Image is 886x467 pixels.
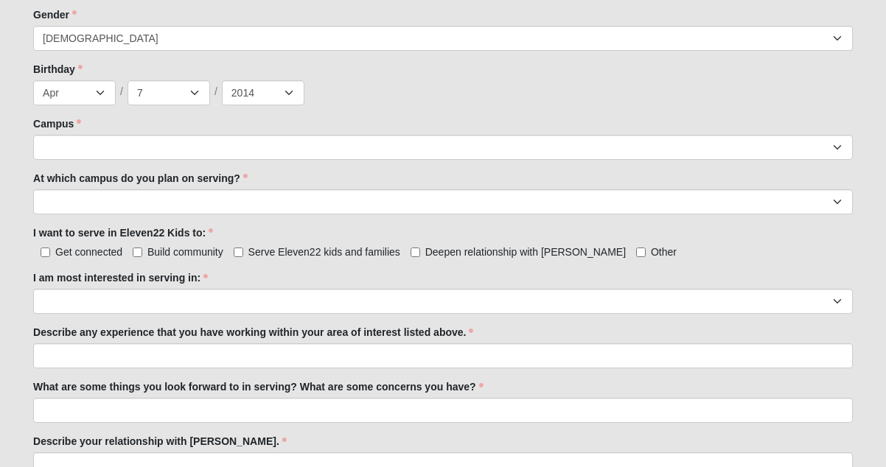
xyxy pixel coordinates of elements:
span: Get connected [55,246,122,258]
span: Other [651,246,677,258]
span: Serve Eleven22 kids and families [248,246,400,258]
label: Describe any experience that you have working within your area of interest listed above. [33,325,473,340]
label: At which campus do you plan on serving? [33,171,248,186]
input: Get connected [41,247,50,257]
label: I want to serve in Eleven22 Kids to: [33,225,213,240]
label: Gender [33,7,77,22]
label: Campus [33,116,81,131]
label: I am most interested in serving in: [33,270,208,285]
label: Describe your relationship with [PERSON_NAME]. [33,434,287,449]
span: / [120,84,123,100]
span: Build community [147,246,223,258]
input: Other [636,247,646,257]
label: Birthday [33,62,83,77]
input: Build community [133,247,142,257]
span: / [214,84,217,100]
span: Deepen relationship with [PERSON_NAME] [425,246,626,258]
label: What are some things you look forward to in serving? What are some concerns you have? [33,379,484,394]
input: Serve Eleven22 kids and families [234,247,243,257]
input: Deepen relationship with [PERSON_NAME] [411,247,420,257]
